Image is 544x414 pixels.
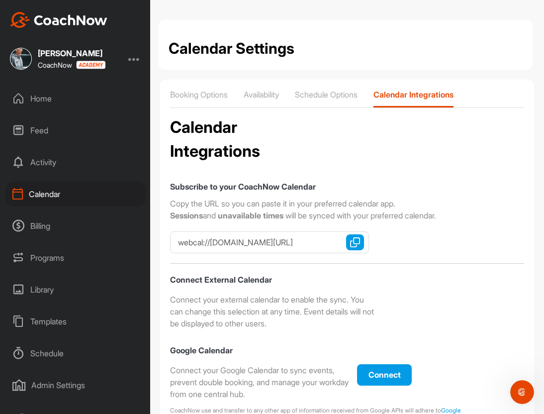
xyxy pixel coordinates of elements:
[16,45,155,74] div: We've enhanced the Google Calendar integration for a more seamless experience.
[346,234,364,250] button: Copy
[170,198,524,209] div: Copy the URL so you can paste it in your preferred calendar app.
[171,322,186,338] button: Envoyer un message…
[156,4,175,23] button: Accueil
[16,142,155,210] div: For more details on this exciting integration, ​ Respond here if you have any questions. Talk soo...
[170,182,316,192] label: Subscribe to your CoachNow Calendar
[170,209,524,221] div: and will be synced with your preferred calendar.
[170,294,374,329] div: Connect your external calendar to enable the sync. You can change this selection at any time. Eve...
[170,210,203,220] strong: Sessions
[38,49,105,57] div: [PERSON_NAME]
[5,86,146,111] div: Home
[8,39,191,239] div: Alex dit…
[350,237,360,247] img: Copy
[170,115,304,163] h2: Calendar Integrations
[48,5,113,12] h1: [PERSON_NAME]
[510,380,534,404] iframe: Intercom live chat
[368,370,401,380] span: Connect
[295,90,358,100] p: Schedule Options
[76,61,105,69] img: CoachNow acadmey
[244,90,279,100] p: Availability
[5,213,146,238] div: Billing
[10,12,107,28] img: CoachNow
[169,37,523,60] h1: Calendar Settings
[16,109,150,136] b: please disconnect and reconnect the connection to enjoy improved accuracy and features.
[56,163,120,171] a: see this blog post.
[170,90,228,100] p: Booking Options
[170,344,524,356] label: Google Calendar
[8,39,163,217] div: We've enhanced the Google Calendar integration for a more seamless experience.If you haven't link...
[5,309,146,334] div: Templates
[175,4,192,22] div: Fermer
[170,364,349,400] div: Connect your Google Calendar to sync events, prevent double booking, and manage your workday from...
[170,274,524,286] label: Connect External Calendar
[218,210,283,220] strong: unavailable times
[15,326,23,334] button: Sélectionneur d’emoji
[5,182,146,207] div: Calendar
[10,48,32,70] img: square_d3c6f7af76e2bfdd576d1e7f520099fd.jpg
[38,61,105,69] div: CoachNow
[16,79,155,138] div: If you haven't linked your Google Calendar yet, now's the perfect time to do so. For those who al...
[5,373,146,398] div: Admin Settings
[5,118,146,143] div: Feed
[47,326,55,334] button: Télécharger la pièce jointe
[28,5,44,21] img: Profile image for Alex
[5,245,146,270] div: Programs
[63,326,71,334] button: Start recording
[5,277,146,302] div: Library
[5,150,146,175] div: Activity
[373,90,453,100] p: Calendar Integrations
[16,219,101,225] div: [PERSON_NAME] • Il y a 10h
[5,341,146,366] div: Schedule
[31,326,39,334] button: Sélectionneur de fichier gif
[48,12,91,22] p: Actif il y a 6h
[6,4,25,23] button: go back
[8,305,190,322] textarea: Envoyer un message...
[357,364,412,386] button: Connect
